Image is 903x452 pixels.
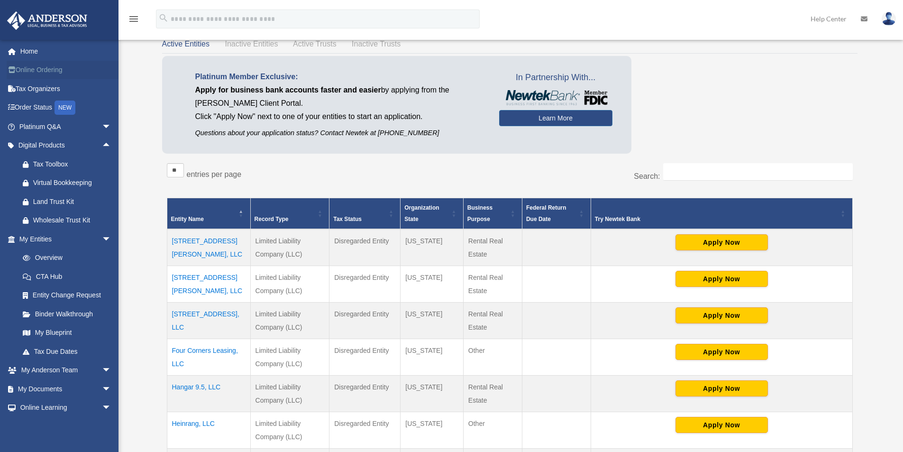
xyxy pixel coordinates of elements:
td: [US_STATE] [401,339,464,376]
a: Home [7,42,126,61]
a: Learn More [499,110,612,126]
td: [US_STATE] [401,303,464,339]
a: Platinum Q&Aarrow_drop_down [7,117,126,136]
button: Apply Now [675,417,768,433]
a: My Documentsarrow_drop_down [7,379,126,398]
a: My Anderson Teamarrow_drop_down [7,361,126,380]
div: Land Trust Kit [33,196,114,208]
td: [US_STATE] [401,266,464,303]
button: Apply Now [675,344,768,360]
a: Online Ordering [7,61,126,80]
td: [STREET_ADDRESS], LLC [167,303,250,339]
td: Limited Liability Company (LLC) [250,339,329,376]
span: Tax Status [333,216,362,222]
button: Apply Now [675,307,768,323]
div: NEW [55,101,75,115]
span: arrow_drop_down [102,398,121,418]
i: menu [128,13,139,25]
span: arrow_drop_down [102,417,121,436]
span: arrow_drop_down [102,361,121,380]
td: Disregarded Entity [329,266,401,303]
td: Hangar 9.5, LLC [167,376,250,412]
a: Tax Organizers [7,79,126,98]
td: Limited Liability Company (LLC) [250,266,329,303]
span: In Partnership With... [499,70,612,85]
a: My Blueprint [13,323,121,342]
div: Try Newtek Bank [595,213,838,225]
a: Billingarrow_drop_down [7,417,126,436]
img: NewtekBankLogoSM.png [504,90,608,105]
a: Binder Walkthrough [13,304,121,323]
td: Other [463,412,522,449]
p: Click "Apply Now" next to one of your entities to start an application. [195,110,485,123]
td: Disregarded Entity [329,376,401,412]
span: Inactive Entities [225,40,278,48]
a: Tax Due Dates [13,342,121,361]
a: Entity Change Request [13,286,121,305]
span: Inactive Trusts [352,40,401,48]
div: Virtual Bookkeeping [33,177,114,189]
td: Limited Liability Company (LLC) [250,303,329,339]
a: Online Learningarrow_drop_down [7,398,126,417]
span: Business Purpose [467,204,493,222]
label: Search: [634,172,660,180]
th: Federal Return Due Date: Activate to sort [522,198,591,230]
span: Federal Return Due Date [526,204,566,222]
i: search [158,13,169,23]
td: Rental Real Estate [463,229,522,266]
td: Rental Real Estate [463,376,522,412]
span: Organization State [404,204,439,222]
th: Organization State: Activate to sort [401,198,464,230]
span: arrow_drop_down [102,379,121,399]
span: Entity Name [171,216,204,222]
td: Disregarded Entity [329,412,401,449]
label: entries per page [187,170,242,178]
p: Questions about your application status? Contact Newtek at [PHONE_NUMBER] [195,127,485,139]
img: Anderson Advisors Platinum Portal [4,11,90,30]
td: [US_STATE] [401,412,464,449]
td: Limited Liability Company (LLC) [250,229,329,266]
span: arrow_drop_up [102,136,121,156]
div: Tax Toolbox [33,158,114,170]
th: Entity Name: Activate to invert sorting [167,198,250,230]
td: Disregarded Entity [329,229,401,266]
p: by applying from the [PERSON_NAME] Client Portal. [195,83,485,110]
a: Land Trust Kit [13,192,126,211]
td: [US_STATE] [401,229,464,266]
th: Try Newtek Bank : Activate to sort [591,198,852,230]
td: Heinrang, LLC [167,412,250,449]
td: Limited Liability Company (LLC) [250,376,329,412]
td: [US_STATE] [401,376,464,412]
span: arrow_drop_down [102,117,121,137]
a: menu [128,17,139,25]
span: Active Entities [162,40,210,48]
td: Four Corners Leasing, LLC [167,339,250,376]
td: [STREET_ADDRESS][PERSON_NAME], LLC [167,266,250,303]
td: Other [463,339,522,376]
td: [STREET_ADDRESS][PERSON_NAME], LLC [167,229,250,266]
a: Tax Toolbox [13,155,126,174]
span: Active Trusts [293,40,337,48]
a: Overview [13,249,116,268]
img: User Pic [882,12,896,26]
button: Apply Now [675,234,768,250]
td: Limited Liability Company (LLC) [250,412,329,449]
td: Disregarded Entity [329,303,401,339]
th: Business Purpose: Activate to sort [463,198,522,230]
span: Record Type [255,216,289,222]
a: My Entitiesarrow_drop_down [7,230,121,249]
div: Wholesale Trust Kit [33,214,114,226]
p: Platinum Member Exclusive: [195,70,485,83]
a: Order StatusNEW [7,98,126,118]
button: Apply Now [675,271,768,287]
th: Tax Status: Activate to sort [329,198,401,230]
span: arrow_drop_down [102,230,121,249]
span: Apply for business bank accounts faster and easier [195,86,381,94]
th: Record Type: Activate to sort [250,198,329,230]
button: Apply Now [675,380,768,397]
a: Virtual Bookkeeping [13,174,126,193]
a: Digital Productsarrow_drop_up [7,136,126,155]
td: Rental Real Estate [463,266,522,303]
a: CTA Hub [13,267,121,286]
